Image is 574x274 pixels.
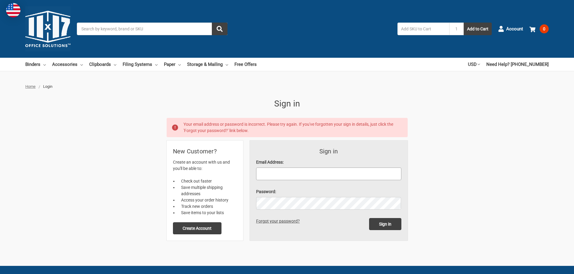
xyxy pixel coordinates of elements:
[25,58,46,71] a: Binders
[486,58,549,71] a: Need Help? [PHONE_NUMBER]
[173,222,222,234] button: Create Account
[173,147,237,156] h2: New Customer?
[25,84,36,89] a: Home
[52,58,83,71] a: Accessories
[178,210,237,216] li: Save items to your lists
[540,24,549,33] span: 0
[506,26,523,32] span: Account
[529,21,549,37] a: 0
[123,58,158,71] a: Filing Systems
[178,178,237,184] li: Check out faster
[187,58,228,71] a: Storage & Mailing
[256,147,401,156] h3: Sign in
[89,58,116,71] a: Clipboards
[164,58,181,71] a: Paper
[256,189,401,195] label: Password:
[369,218,401,230] input: Sign in
[6,3,20,17] img: duty and tax information for United States
[173,226,222,230] a: Create Account
[256,159,401,165] label: Email Address:
[167,97,408,110] h1: Sign in
[178,203,237,210] li: Track new orders
[173,159,237,172] p: Create an account with us and you'll be able to:
[234,58,257,71] a: Free Offers
[464,23,492,35] button: Add to Cart
[43,84,52,89] span: Login
[498,21,523,37] a: Account
[468,58,480,71] a: USD
[183,122,393,133] span: Your email address or password is incorrect. Please try again. If you've forgotten your sign in d...
[178,197,237,203] li: Access your order history
[178,184,237,197] li: Save multiple shipping addresses
[25,6,71,51] img: 11x17.com
[397,23,449,35] input: Add SKU to Cart
[256,219,302,223] a: Forgot your password?
[77,23,227,35] input: Search by keyword, brand or SKU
